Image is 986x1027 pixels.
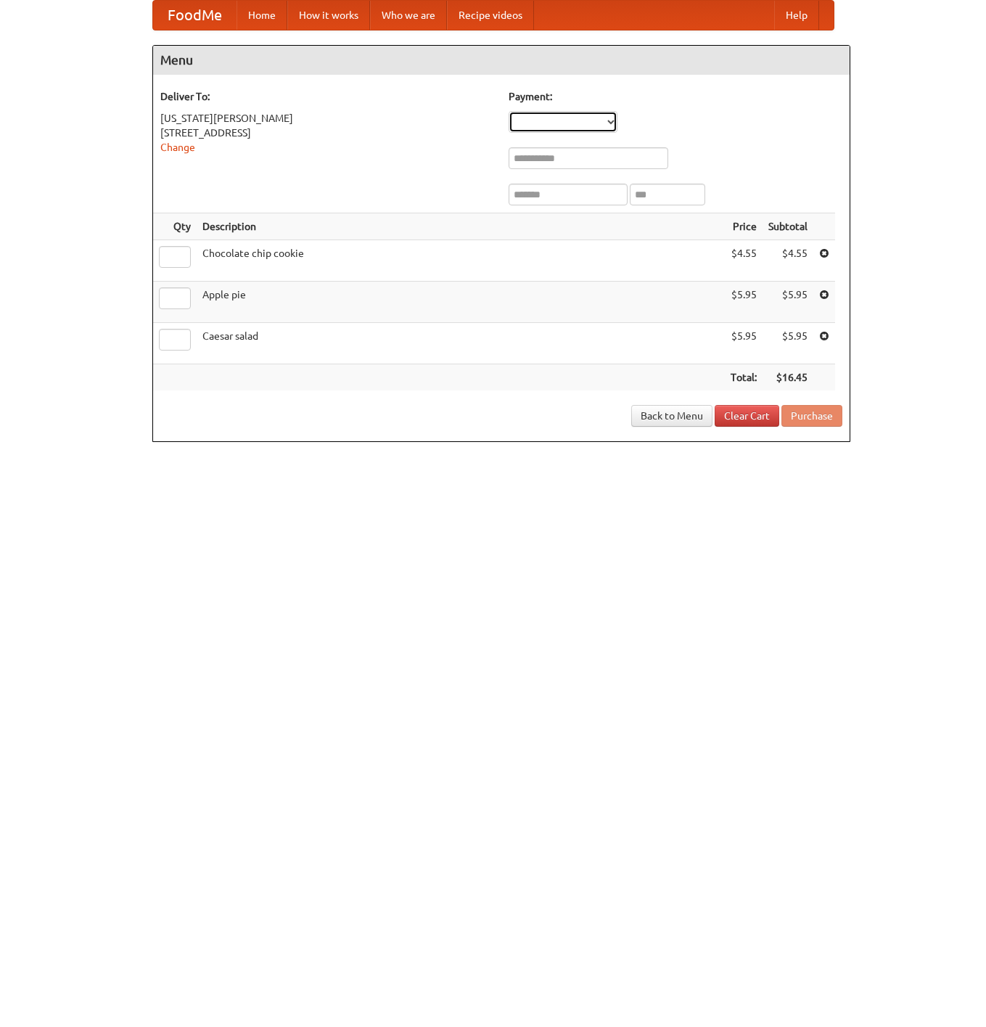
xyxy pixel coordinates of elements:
th: Price [725,213,763,240]
th: $16.45 [763,364,813,391]
a: Home [237,1,287,30]
td: Chocolate chip cookie [197,240,725,282]
h5: Payment: [509,89,842,104]
div: [STREET_ADDRESS] [160,126,494,140]
a: Change [160,142,195,153]
td: $4.55 [725,240,763,282]
div: [US_STATE][PERSON_NAME] [160,111,494,126]
h4: Menu [153,46,850,75]
a: Help [774,1,819,30]
h5: Deliver To: [160,89,494,104]
th: Total: [725,364,763,391]
td: $5.95 [763,282,813,323]
a: How it works [287,1,370,30]
button: Purchase [781,405,842,427]
td: Caesar salad [197,323,725,364]
td: $5.95 [725,323,763,364]
td: $5.95 [725,282,763,323]
a: Back to Menu [631,405,712,427]
td: $4.55 [763,240,813,282]
td: $5.95 [763,323,813,364]
th: Qty [153,213,197,240]
a: FoodMe [153,1,237,30]
td: Apple pie [197,282,725,323]
th: Description [197,213,725,240]
a: Recipe videos [447,1,534,30]
a: Clear Cart [715,405,779,427]
th: Subtotal [763,213,813,240]
a: Who we are [370,1,447,30]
